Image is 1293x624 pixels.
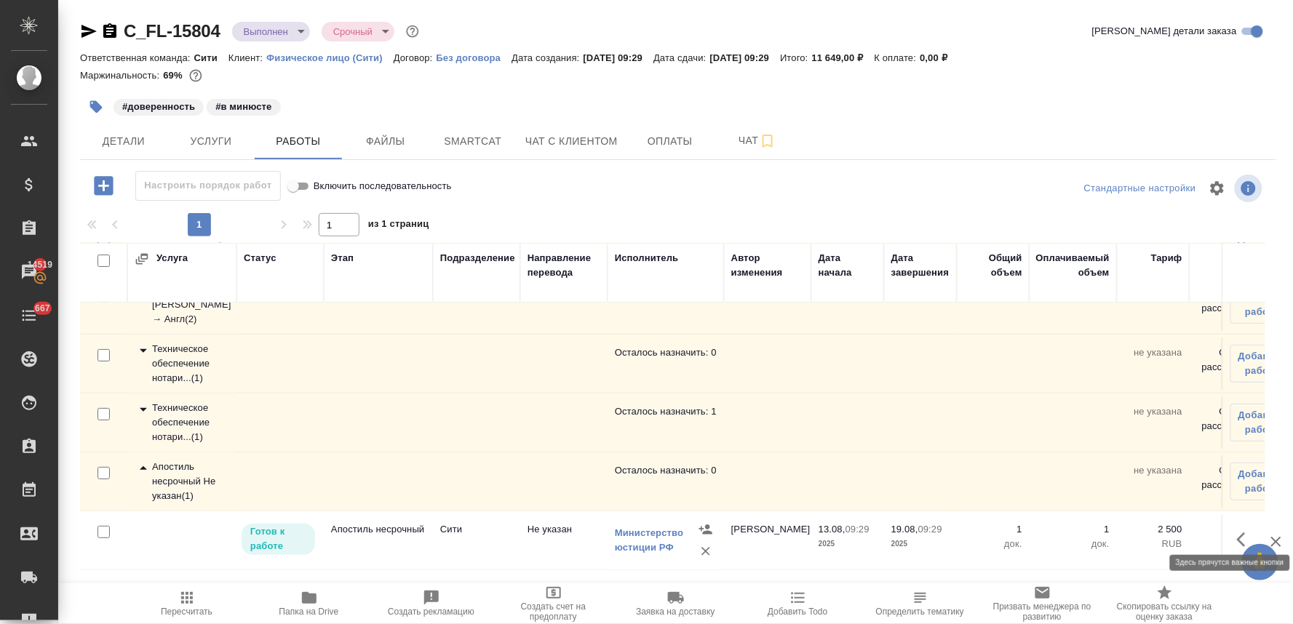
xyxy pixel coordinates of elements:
p: #доверенность [122,100,195,114]
button: Доп статусы указывают на важность/срочность заказа [403,22,422,41]
p: 2025 [891,537,950,551]
td: Осталось рассчитать: 1 [1190,397,1270,448]
div: Подразделение [440,251,515,265]
p: Апостиль несрочный [331,522,426,537]
p: не указана [1124,404,1182,419]
span: Оплаты [635,132,705,151]
span: Включить последовательность [314,179,452,193]
p: 2 500 [1197,522,1262,537]
div: Оплачиваемый объем [1036,251,1110,280]
p: не указана [1124,345,1182,360]
span: Скопировать ссылку на оценку заказа [1113,601,1217,622]
p: [DATE] 09:29 [710,52,781,63]
p: док. [964,537,1022,551]
button: Призвать менеджера по развитию [982,583,1104,624]
p: 0,00 ₽ [920,52,959,63]
p: Физическое лицо (Сити) [266,52,394,63]
p: не указана [1124,463,1182,478]
button: Определить тематику [859,583,982,624]
span: Работы [263,132,333,151]
p: RUB [1124,537,1182,551]
span: Детали [89,132,159,151]
span: Добавить работу [1238,349,1286,378]
span: из 1 страниц [368,215,429,236]
span: в минюсте [205,100,282,112]
button: Скопировать ссылку [101,23,119,40]
div: Статус [244,251,276,265]
button: Срочный [329,25,377,38]
a: Физическое лицо (Сити) [266,51,394,63]
span: Smartcat [438,132,508,151]
p: RUB [1197,537,1262,551]
span: Пересчитать [161,607,212,617]
button: Папка на Drive [248,583,370,624]
div: Техническое обеспечение нотариального свидетельствования подлинности подписи переводчика Не указан [135,401,229,444]
button: Пересчитать [126,583,248,624]
button: Создать счет на предоплату [493,583,615,624]
div: Автор изменения [731,251,804,280]
button: 3028.63 RUB; [186,66,205,85]
div: Дата завершения [891,251,950,280]
a: Министерство юстиции РФ [615,527,683,553]
p: Ответственная команда: [80,52,194,63]
p: [DATE] 09:29 [584,52,654,63]
button: Заявка на доставку [615,583,737,624]
p: Дата сдачи: [653,52,709,63]
span: Файлы [351,132,421,151]
div: Техническое обеспечение нотариального свидетельствования верности копии документа Не указан [135,342,229,385]
button: Скопировать ссылку для ЯМессенджера [80,23,98,40]
span: доверенность [112,100,205,112]
span: Создать счет на предоплату [501,601,606,622]
td: Осталось назначить: 0 [608,279,724,330]
span: Добавить работу [1238,408,1286,437]
p: 13.08, [819,524,846,535]
button: Назначить [695,519,717,540]
span: Добавить работу [1238,290,1286,319]
div: split button [1081,177,1200,200]
div: Апостиль несрочный Не указан [135,460,229,503]
td: Сити [433,515,520,566]
div: Исполнитель может приступить к работе [240,522,317,556]
button: Удалить [695,540,717,562]
a: 14519 [4,254,55,290]
p: 2025 [819,537,877,551]
td: Осталось назначить: 0 [608,338,724,389]
p: #в минюсте [215,100,271,114]
p: Дата создания: [512,52,583,63]
a: C_FL-15804 [124,21,220,41]
div: Выполнен [322,22,394,41]
td: Осталось рассчитать: 0 [1190,338,1270,389]
button: Скопировать ссылку на оценку заказа [1104,583,1226,624]
button: Добавить Todo [737,583,859,624]
p: 1 [1037,522,1110,537]
td: Осталось рассчитать: 0 [1190,456,1270,507]
span: 🙏 [1248,547,1273,577]
span: Призвать менеджера по развитию [990,601,1095,622]
button: Добавить работу [84,171,124,201]
div: Выполнен [232,22,310,41]
div: Общий объем [964,251,1022,280]
div: Направление перевода [528,251,600,280]
p: К оплате: [875,52,920,63]
div: Исполнитель [615,251,679,265]
p: 19.08, [891,524,918,535]
span: Чат [723,132,792,150]
p: Маржинальность: [80,70,163,81]
p: 69% [163,70,186,81]
span: Папка на Drive [279,607,339,617]
p: Договор: [394,52,437,63]
a: 667 [4,297,55,334]
td: Осталось назначить: 1 [608,397,724,448]
p: Без договора [437,52,512,63]
span: Настроить таблицу [1200,171,1235,206]
span: Заявка на доставку [636,607,715,617]
td: [PERSON_NAME] [724,515,811,566]
button: Добавить тэг [80,91,112,123]
p: 11 649,00 ₽ [812,52,875,63]
span: Добавить работу [1238,467,1286,496]
button: Создать рекламацию [370,583,493,624]
div: Этап [331,251,354,265]
div: Тариф [1151,251,1182,265]
p: Готов к работе [250,524,306,553]
span: Определить тематику [876,607,964,617]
